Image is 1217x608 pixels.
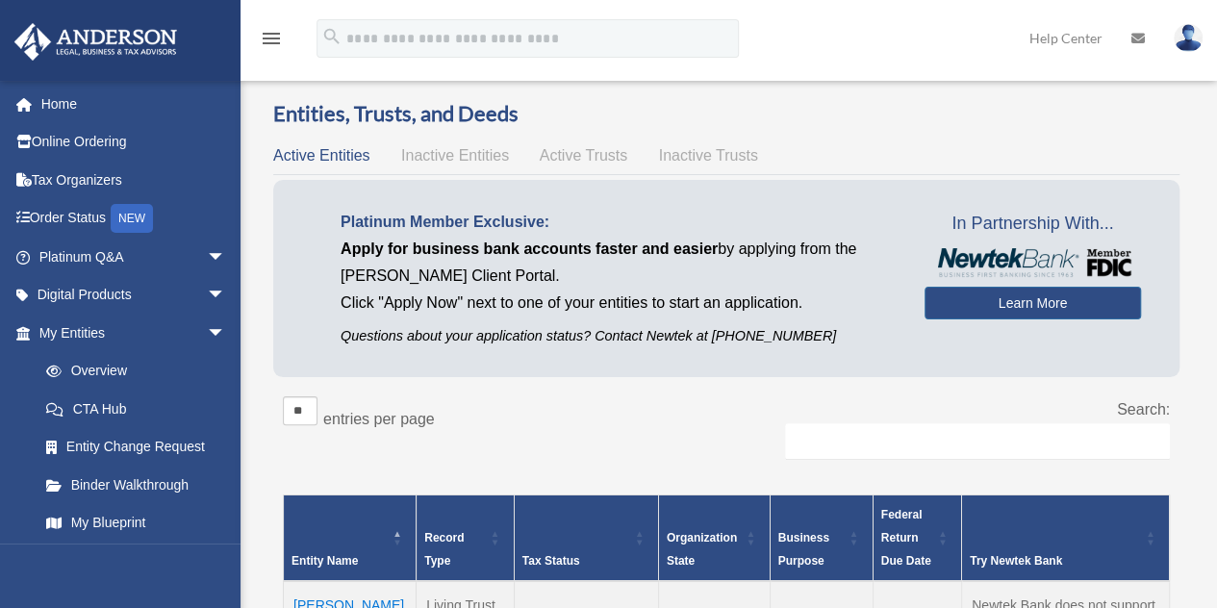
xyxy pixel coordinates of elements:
[207,314,245,353] span: arrow_drop_down
[1174,24,1203,52] img: User Pic
[417,494,515,581] th: Record Type: Activate to sort
[873,494,961,581] th: Federal Return Due Date: Activate to sort
[925,287,1141,319] a: Learn More
[284,494,417,581] th: Entity Name: Activate to invert sorting
[341,236,896,290] p: by applying from the [PERSON_NAME] Client Portal.
[27,542,245,580] a: Tax Due Dates
[667,531,737,568] span: Organization State
[970,549,1140,572] div: Try Newtek Bank
[13,199,255,239] a: Order StatusNEW
[9,23,183,61] img: Anderson Advisors Platinum Portal
[27,428,245,467] a: Entity Change Request
[341,209,896,236] p: Platinum Member Exclusive:
[111,204,153,233] div: NEW
[13,161,255,199] a: Tax Organizers
[13,238,255,276] a: Platinum Q&Aarrow_drop_down
[13,123,255,162] a: Online Ordering
[925,209,1141,240] span: In Partnership With...
[341,324,896,348] p: Questions about your application status? Contact Newtek at [PHONE_NUMBER]
[260,27,283,50] i: menu
[770,494,873,581] th: Business Purpose: Activate to sort
[341,290,896,317] p: Click "Apply Now" next to one of your entities to start an application.
[27,352,236,391] a: Overview
[13,85,255,123] a: Home
[934,248,1131,277] img: NewtekBankLogoSM.png
[260,34,283,50] a: menu
[658,494,770,581] th: Organization State: Activate to sort
[292,554,358,568] span: Entity Name
[27,390,245,428] a: CTA Hub
[514,494,658,581] th: Tax Status: Activate to sort
[659,147,758,164] span: Inactive Trusts
[321,26,342,47] i: search
[540,147,628,164] span: Active Trusts
[273,147,369,164] span: Active Entities
[341,241,718,257] span: Apply for business bank accounts faster and easier
[27,466,245,504] a: Binder Walkthrough
[424,531,464,568] span: Record Type
[13,314,245,352] a: My Entitiesarrow_drop_down
[323,411,435,427] label: entries per page
[401,147,509,164] span: Inactive Entities
[207,238,245,277] span: arrow_drop_down
[273,99,1179,129] h3: Entities, Trusts, and Deeds
[778,531,829,568] span: Business Purpose
[1117,401,1170,418] label: Search:
[881,508,931,568] span: Federal Return Due Date
[27,504,245,543] a: My Blueprint
[522,554,580,568] span: Tax Status
[207,276,245,316] span: arrow_drop_down
[13,276,255,315] a: Digital Productsarrow_drop_down
[961,494,1169,581] th: Try Newtek Bank : Activate to sort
